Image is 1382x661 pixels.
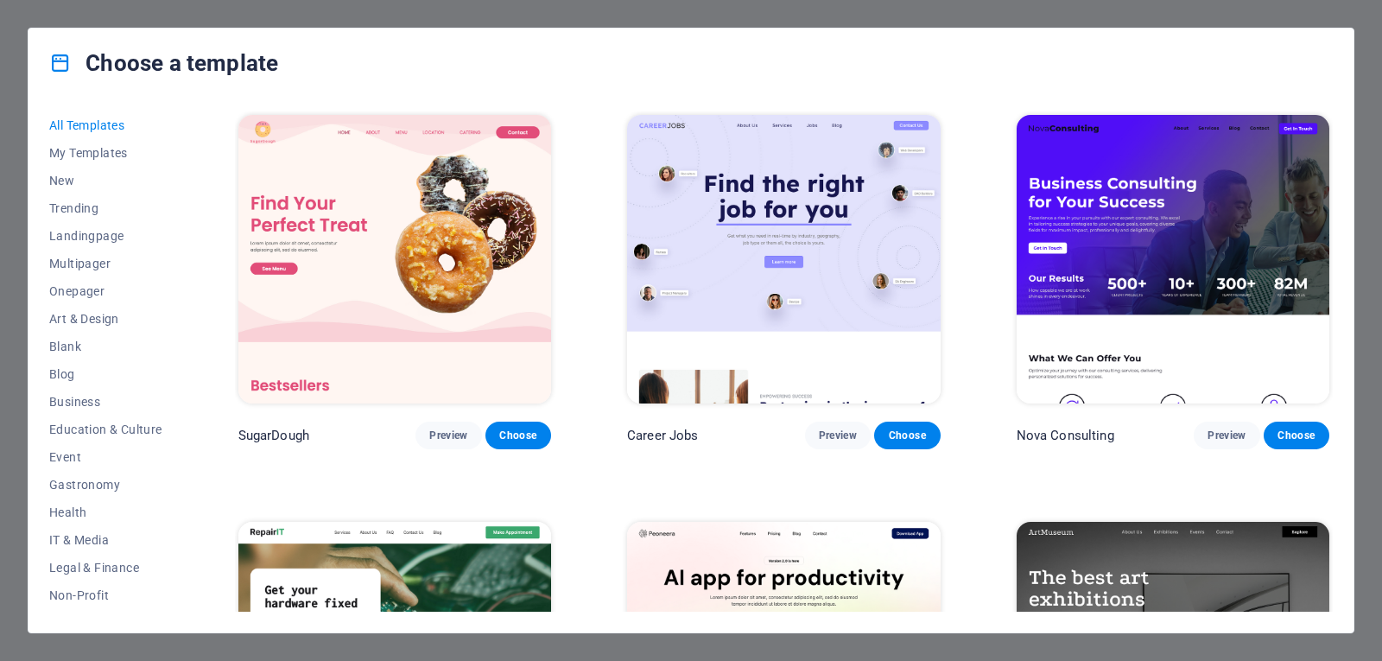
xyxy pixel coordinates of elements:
[49,167,162,194] button: New
[1017,115,1329,404] img: Nova Consulting
[49,229,162,243] span: Landingpage
[49,588,162,602] span: Non-Profit
[49,146,162,160] span: My Templates
[49,423,162,436] span: Education & Culture
[49,609,162,637] button: Performance
[627,427,699,444] p: Career Jobs
[49,450,162,464] span: Event
[49,222,162,250] button: Landingpage
[49,554,162,582] button: Legal & Finance
[49,312,162,326] span: Art & Design
[49,111,162,139] button: All Templates
[49,478,162,492] span: Gastronomy
[499,429,537,442] span: Choose
[1208,429,1246,442] span: Preview
[49,333,162,360] button: Blank
[1017,427,1114,444] p: Nova Consulting
[49,443,162,471] button: Event
[49,194,162,222] button: Trending
[49,49,278,77] h4: Choose a template
[627,115,940,404] img: Career Jobs
[888,429,926,442] span: Choose
[429,429,467,442] span: Preview
[238,115,551,404] img: SugarDough
[49,367,162,381] span: Blog
[49,388,162,416] button: Business
[819,429,857,442] span: Preview
[49,201,162,215] span: Trending
[49,284,162,298] span: Onepager
[49,505,162,519] span: Health
[805,422,871,449] button: Preview
[49,250,162,277] button: Multipager
[49,582,162,609] button: Non-Profit
[49,340,162,353] span: Blank
[49,305,162,333] button: Art & Design
[49,395,162,409] span: Business
[415,422,481,449] button: Preview
[49,139,162,167] button: My Templates
[49,174,162,187] span: New
[49,416,162,443] button: Education & Culture
[1194,422,1259,449] button: Preview
[1264,422,1329,449] button: Choose
[485,422,551,449] button: Choose
[49,118,162,132] span: All Templates
[49,471,162,499] button: Gastronomy
[49,360,162,388] button: Blog
[238,427,309,444] p: SugarDough
[49,526,162,554] button: IT & Media
[49,533,162,547] span: IT & Media
[49,561,162,575] span: Legal & Finance
[49,277,162,305] button: Onepager
[1277,429,1315,442] span: Choose
[49,257,162,270] span: Multipager
[874,422,940,449] button: Choose
[49,499,162,526] button: Health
